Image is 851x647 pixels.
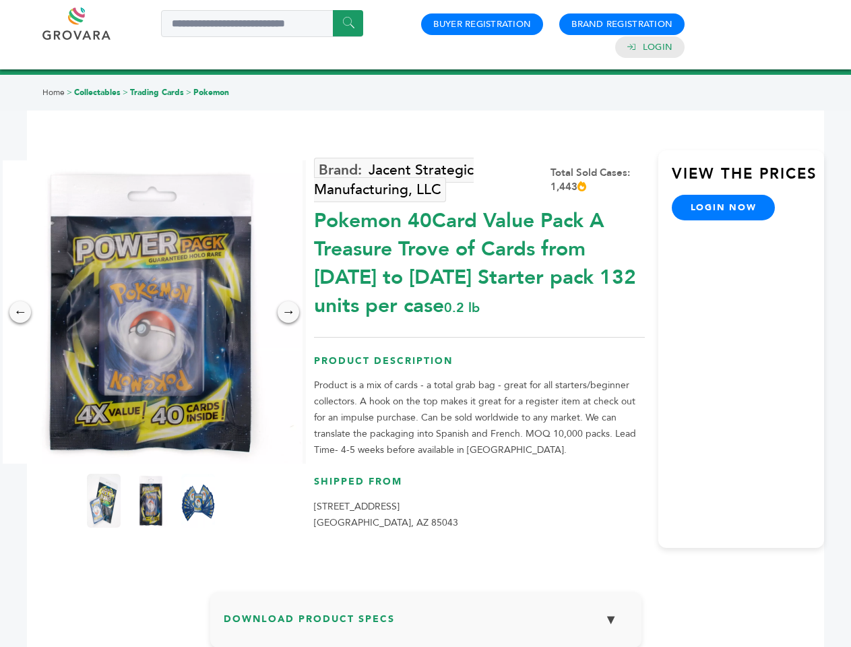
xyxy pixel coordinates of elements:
span: > [67,87,72,98]
img: Pokemon 40-Card Value Pack – A Treasure Trove of Cards from 1996 to 2024 - Starter pack! 132 unit... [87,474,121,528]
a: Trading Cards [130,87,184,98]
div: Pokemon 40Card Value Pack A Treasure Trove of Cards from [DATE] to [DATE] Starter pack 132 units ... [314,200,645,320]
input: Search a product or brand... [161,10,363,37]
p: [STREET_ADDRESS] [GEOGRAPHIC_DATA], AZ 85043 [314,499,645,531]
h3: Product Description [314,355,645,378]
p: Product is a mix of cards - a total grab bag - great for all starters/beginner collectors. A hook... [314,377,645,458]
a: Pokemon [193,87,229,98]
img: Pokemon 40-Card Value Pack – A Treasure Trove of Cards from 1996 to 2024 - Starter pack! 132 unit... [181,474,215,528]
button: ▼ [594,605,628,634]
a: Collectables [74,87,121,98]
h3: View the Prices [672,164,824,195]
a: Login [643,41,672,53]
a: Home [42,87,65,98]
div: → [278,301,299,323]
h3: Download Product Specs [224,605,628,644]
span: > [186,87,191,98]
div: ← [9,301,31,323]
a: Jacent Strategic Manufacturing, LLC [314,158,474,202]
span: 0.2 lb [444,299,480,317]
img: Pokemon 40-Card Value Pack – A Treasure Trove of Cards from 1996 to 2024 - Starter pack! 132 unit... [134,474,168,528]
span: > [123,87,128,98]
a: Buyer Registration [433,18,531,30]
div: Total Sold Cases: 1,443 [550,166,645,194]
a: login now [672,195,776,220]
a: Brand Registration [571,18,672,30]
h3: Shipped From [314,475,645,499]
